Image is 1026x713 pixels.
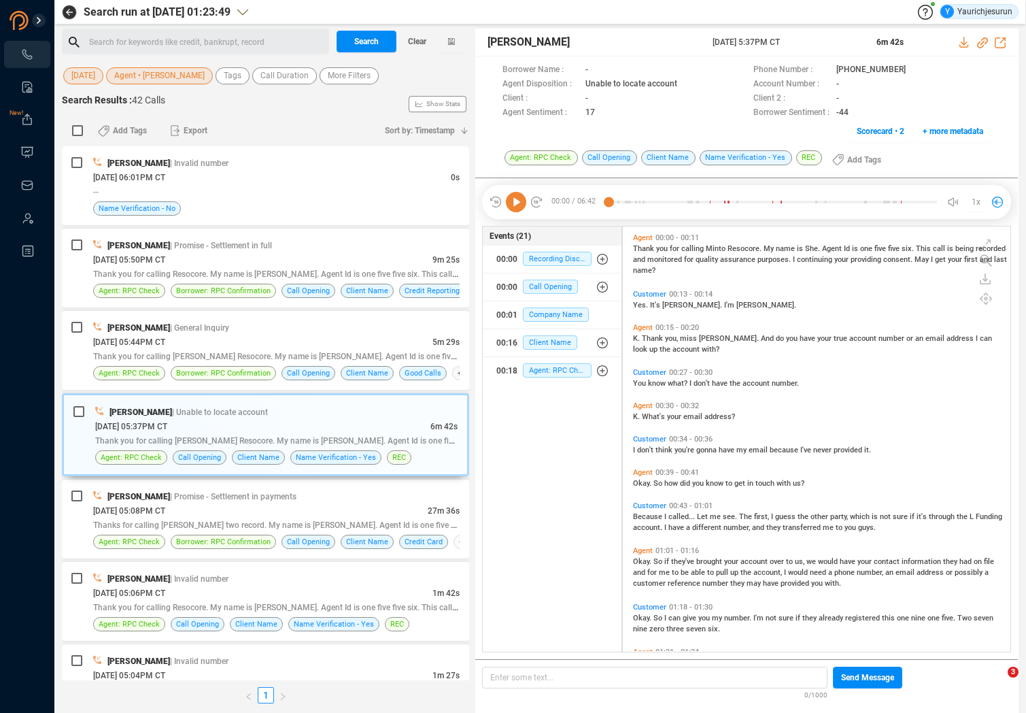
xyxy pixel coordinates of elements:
[252,67,317,84] button: Call Duration
[704,412,735,421] span: address?
[805,244,822,253] span: She.
[642,412,667,421] span: What's
[93,350,536,361] span: Thank you for calling [PERSON_NAME] Resocore. My name is [PERSON_NAME]. Agent Id is one five five...
[496,332,517,354] div: 00:16
[428,506,460,516] span: 27m 36s
[483,357,621,384] button: 00:18Agent: RPC Check
[93,519,539,530] span: Thanks for calling [PERSON_NAME] two record. My name is [PERSON_NAME]. Agent Id is one five five ...
[523,252,591,266] span: Recording Disclosure
[849,120,912,142] button: Scorecard • 2
[771,512,775,521] span: I
[633,446,637,454] span: I
[793,479,804,488] span: us?
[849,334,878,343] span: account
[93,173,165,182] span: [DATE] 06:01PM CT
[840,557,857,566] span: have
[836,523,844,532] span: to
[664,557,671,566] span: if
[902,557,943,566] span: information
[847,149,881,171] span: Add Tags
[454,535,492,549] span: +9 more
[793,255,797,264] span: I
[878,334,906,343] span: number
[346,535,388,548] span: Client Name
[162,120,216,142] button: Export
[170,159,228,168] span: | Invalid number
[653,479,664,488] span: So
[972,191,980,213] span: 1x
[99,202,175,215] span: Name Verification - No
[523,308,589,322] span: Company Name
[720,255,757,264] span: assurance
[702,345,719,354] span: with?
[642,334,665,343] span: Thank
[647,568,659,577] span: for
[170,323,229,333] span: | General Inquiry
[813,446,834,454] span: never
[354,31,379,52] span: Search
[62,229,469,308] div: [PERSON_NAME]| Promise - Settlement in full[DATE] 05:50PM CT9m 25sThank you for calling Resocore....
[496,304,517,326] div: 00:01
[689,379,694,388] span: I
[984,557,994,566] span: file
[761,334,776,343] span: And
[784,568,788,577] span: I
[93,337,165,347] span: [DATE] 05:44PM CT
[710,512,723,521] span: me
[10,99,23,127] span: New!
[170,241,272,250] span: | Promise - Settlement in full
[749,446,770,454] span: email
[101,451,162,464] span: Agent: RPC Check
[113,120,147,142] span: Add Tags
[902,244,916,253] span: six.
[798,512,810,521] span: the
[633,379,648,388] span: You
[664,479,680,488] span: how
[719,446,736,454] span: have
[764,244,776,253] span: My
[696,255,720,264] span: quality
[451,173,460,182] span: 0s
[668,379,689,388] span: what?
[523,363,591,378] span: Agent: RPC Check
[656,244,670,253] span: you
[822,244,844,253] span: Agent
[4,106,50,133] li: Exports
[931,255,935,264] span: I
[970,512,976,521] span: L
[844,523,858,532] span: you
[90,120,155,142] button: Add Tags
[4,73,50,101] li: Smart Reports
[980,334,992,343] span: can
[328,67,371,84] span: More Filters
[857,557,874,566] span: your
[786,334,800,343] span: you
[680,479,692,488] span: did
[976,512,1002,521] span: Funding
[392,451,406,464] span: REC
[668,512,697,521] span: called...
[766,523,783,532] span: they
[770,446,800,454] span: because
[99,367,160,380] span: Agent: RPC Check
[772,379,799,388] span: number.
[692,479,706,488] span: you
[910,512,917,521] span: if
[923,120,983,142] span: + more metadata
[664,512,668,521] span: I
[672,568,681,577] span: to
[947,244,955,253] span: is
[874,244,888,253] span: five
[955,568,985,577] span: possibly
[864,446,871,454] span: it.
[671,557,696,566] span: they've
[71,67,95,84] span: [DATE]
[670,244,681,253] span: for
[99,284,160,297] span: Agent: RPC Check
[753,568,784,577] span: account,
[776,244,797,253] span: name
[800,446,813,454] span: I've
[906,334,915,343] span: or
[828,568,834,577] span: a
[885,568,895,577] span: an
